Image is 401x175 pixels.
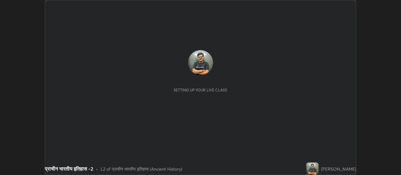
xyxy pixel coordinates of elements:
img: 598ce751063d4556a8a021a578694872.jpg [306,162,319,175]
div: Setting up your live class [174,88,227,92]
img: 598ce751063d4556a8a021a578694872.jpg [188,50,213,75]
div: [PERSON_NAME] [321,166,356,172]
div: प्राचीन भारतीय इतिहास -2 [45,165,93,172]
div: • [96,166,98,172]
div: L2 of प्राचीन भारतीय इतिहास (Ancient History) [101,166,182,172]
